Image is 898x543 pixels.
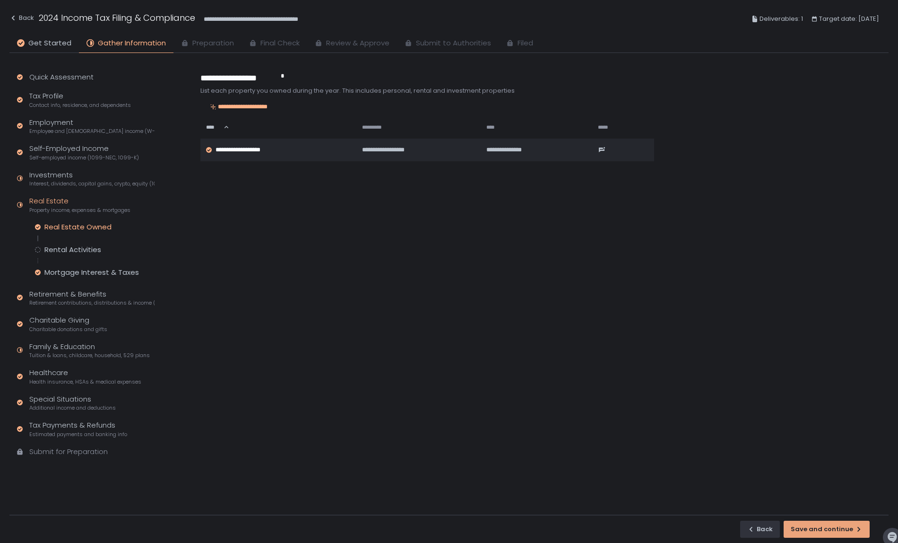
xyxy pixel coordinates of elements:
[44,222,112,232] div: Real Estate Owned
[29,352,150,359] span: Tuition & loans, childcare, household, 529 plans
[98,38,166,49] span: Gather Information
[29,315,107,333] div: Charitable Giving
[29,128,155,135] span: Employee and [DEMOGRAPHIC_DATA] income (W-2s)
[200,87,654,95] div: List each property you owned during the year. This includes personal, rental and investment prope...
[416,38,491,49] span: Submit to Authorities
[28,38,71,49] span: Get Started
[9,12,34,24] div: Back
[29,207,130,214] span: Property income, expenses & mortgages
[518,38,533,49] span: Filed
[747,525,773,534] div: Back
[29,170,155,188] div: Investments
[29,72,94,83] div: Quick Assessment
[29,102,131,109] span: Contact info, residence, and dependents
[740,521,780,538] button: Back
[29,154,139,161] span: Self-employed income (1099-NEC, 1099-K)
[819,13,879,25] span: Target date: [DATE]
[29,431,127,438] span: Estimated payments and banking info
[29,289,155,307] div: Retirement & Benefits
[29,368,141,385] div: Healthcare
[29,404,116,412] span: Additional income and deductions
[29,378,141,385] span: Health insurance, HSAs & medical expenses
[29,299,155,307] span: Retirement contributions, distributions & income (1099-R, 5498)
[29,196,130,214] div: Real Estate
[760,13,803,25] span: Deliverables: 1
[39,11,195,24] h1: 2024 Income Tax Filing & Compliance
[326,38,389,49] span: Review & Approve
[29,91,131,109] div: Tax Profile
[260,38,300,49] span: Final Check
[9,11,34,27] button: Back
[791,525,863,534] div: Save and continue
[784,521,870,538] button: Save and continue
[192,38,234,49] span: Preparation
[29,117,155,135] div: Employment
[29,180,155,187] span: Interest, dividends, capital gains, crypto, equity (1099s, K-1s)
[29,394,116,412] div: Special Situations
[44,268,139,277] div: Mortgage Interest & Taxes
[29,342,150,359] div: Family & Education
[29,447,108,457] div: Submit for Preparation
[29,143,139,161] div: Self-Employed Income
[29,420,127,438] div: Tax Payments & Refunds
[29,326,107,333] span: Charitable donations and gifts
[44,245,101,254] div: Rental Activities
